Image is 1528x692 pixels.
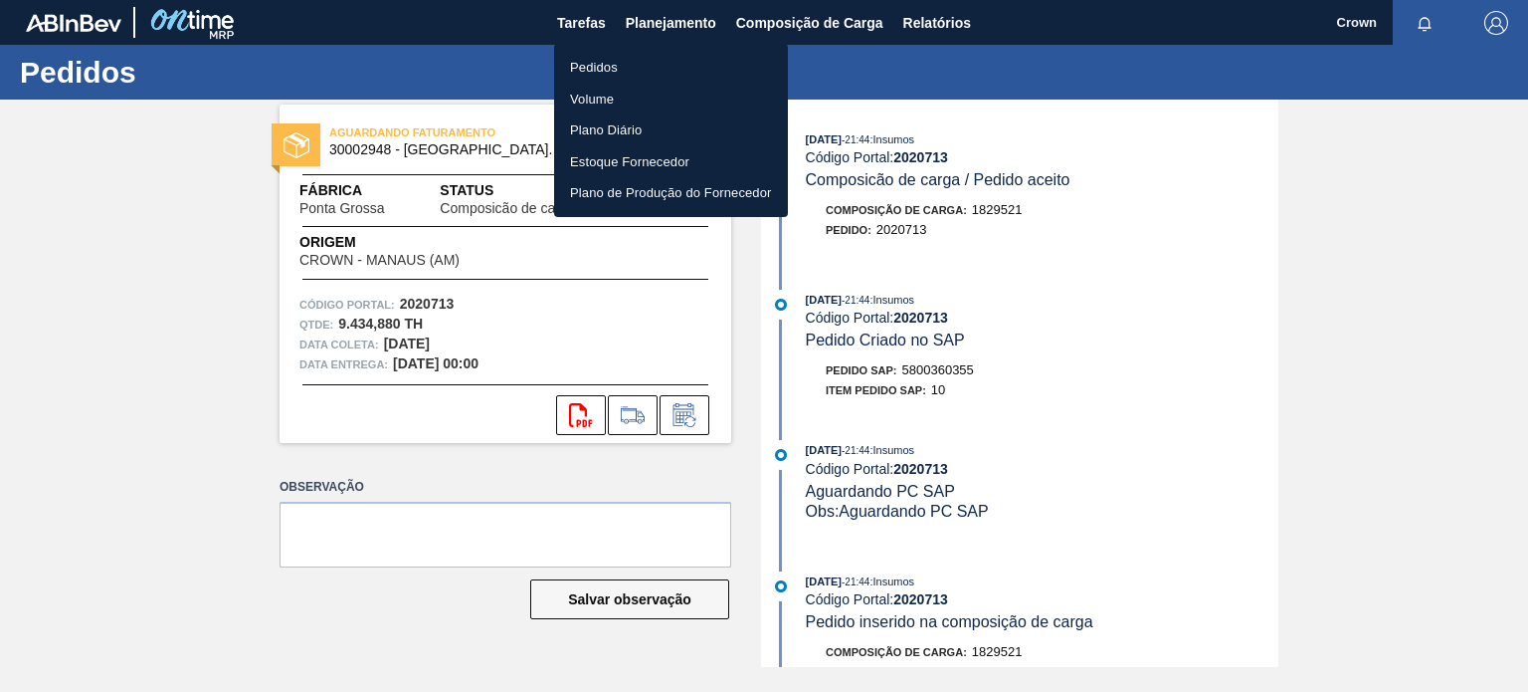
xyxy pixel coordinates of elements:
a: Estoque Fornecedor [554,146,788,178]
a: Plano de Produção do Fornecedor [554,177,788,209]
a: Pedidos [554,52,788,84]
a: Volume [554,84,788,115]
a: Plano Diário [554,115,788,146]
